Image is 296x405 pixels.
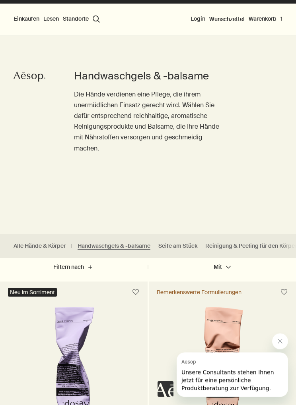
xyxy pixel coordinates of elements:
div: Aesop sagt „Unsere Consultants stehen Ihnen jetzt für eine persönliche Produktberatung zur Verfüg... [158,334,288,397]
nav: primary [14,4,100,36]
h1: Handwaschgels & -balsame [74,69,222,83]
svg: Aesop [14,71,45,83]
button: Zum Wunschzettel hinzufügen [129,285,143,300]
div: Bemerkenswerte Formulierungen [157,289,241,296]
iframe: Nachricht von Aesop [177,353,288,397]
button: Mit [148,258,296,277]
a: Seife am Stück [158,243,197,250]
button: Menüpunkt "Suche" öffnen [93,16,100,23]
iframe: Kein Inhalt [158,381,173,397]
a: Aesop [12,69,47,87]
button: Einkaufen [14,15,39,23]
p: Die Hände verdienen eine Pflege, die ihrem unermüdlichen Einsatz gerecht wird. Wählen Sie dafür e... [74,89,222,154]
button: Login [191,15,205,23]
button: Standorte [63,15,89,23]
button: Lesen [43,15,59,23]
button: Warenkorb1 [249,15,282,23]
a: Wunschzettel [209,16,245,23]
nav: supplementary [191,4,282,36]
button: Zum Wunschzettel hinzufügen [277,285,291,300]
a: Alle Hände & Körper [14,243,66,250]
a: Handwaschgels & -balsame [78,243,150,250]
div: Neu im Sortiment [8,288,57,297]
iframe: Nachricht von Aesop schließen [272,334,288,349]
